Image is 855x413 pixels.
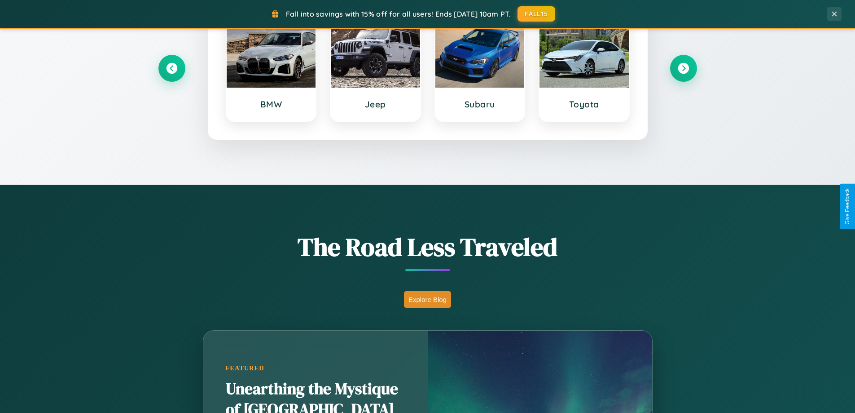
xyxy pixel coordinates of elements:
[226,364,405,372] div: Featured
[444,99,516,110] h3: Subaru
[517,6,555,22] button: FALL15
[340,99,411,110] h3: Jeep
[404,291,451,308] button: Explore Blog
[236,99,307,110] h3: BMW
[844,188,851,225] div: Give Feedback
[286,9,511,18] span: Fall into savings with 15% off for all users! Ends [DATE] 10am PT.
[548,99,620,110] h3: Toyota
[158,230,697,264] h1: The Road Less Traveled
